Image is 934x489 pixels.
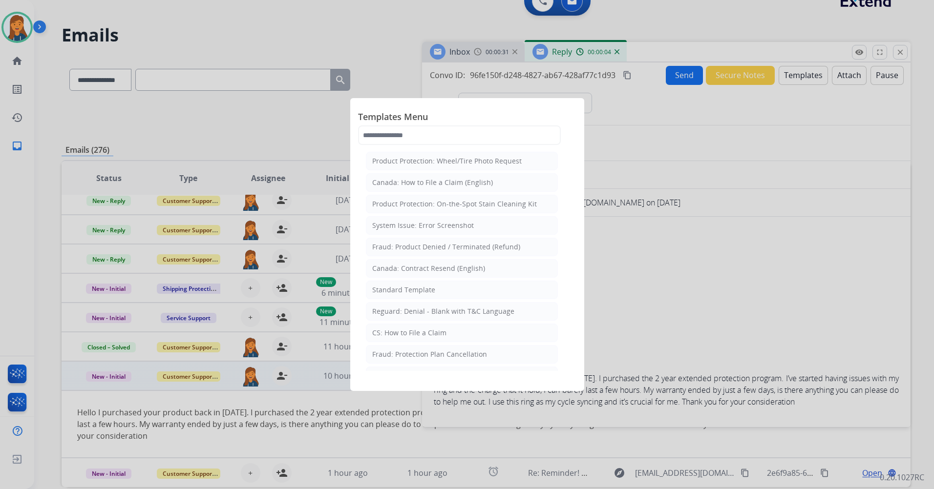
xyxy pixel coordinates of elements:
[372,285,435,295] div: Standard Template
[372,264,485,273] div: Canada: Contract Resend (English)
[372,306,514,316] div: Reguard: Denial - Blank with T&C Language
[372,178,493,187] div: Canada: How to File a Claim (English)
[372,199,537,209] div: Product Protection: On-the-Spot Stain Cleaning Kit
[372,349,487,359] div: Fraud: Protection Plan Cancellation
[372,242,520,252] div: Fraud: Product Denied / Terminated (Refund)
[372,156,522,166] div: Product Protection: Wheel/Tire Photo Request
[358,110,576,125] span: Templates Menu
[372,328,446,338] div: CS: How to File a Claim
[372,221,474,230] div: System Issue: Error Screenshot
